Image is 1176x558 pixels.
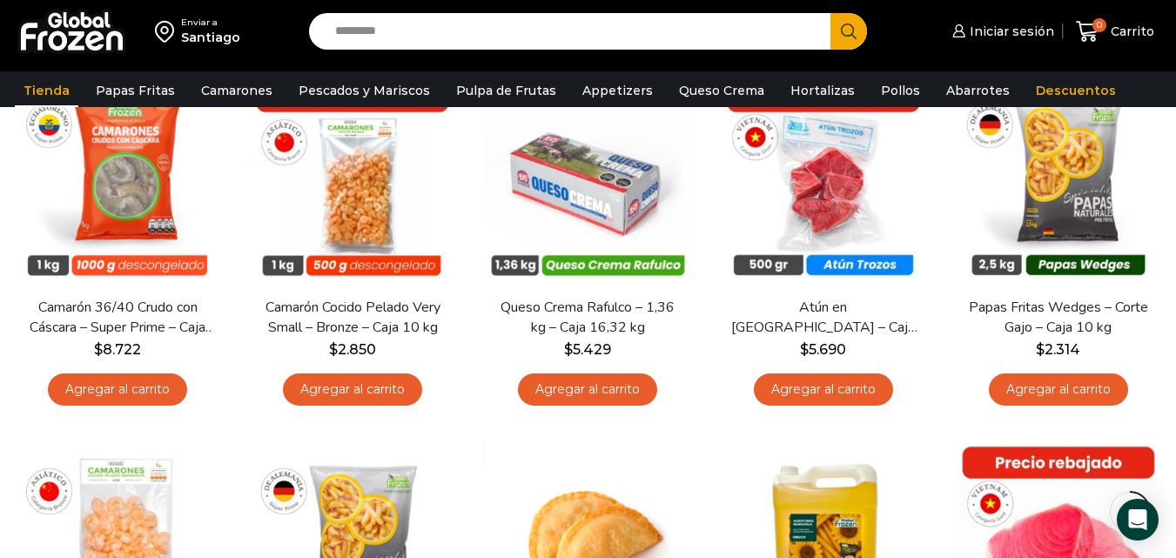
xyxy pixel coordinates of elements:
a: Camarón Cocido Pelado Very Small – Bronze – Caja 10 kg [259,298,447,338]
span: $ [329,341,338,358]
bdi: 2.850 [329,341,376,358]
span: Vista Rápida [736,241,911,272]
a: Pescados y Mariscos [290,74,439,107]
a: Tienda [15,74,78,107]
bdi: 5.690 [800,341,846,358]
bdi: 2.314 [1036,341,1080,358]
a: Iniciar sesión [948,14,1054,49]
bdi: 8.722 [94,341,141,358]
span: Vista Rápida [971,241,1146,272]
span: Carrito [1106,23,1154,40]
span: $ [94,341,103,358]
a: Agregar al carrito: “Camarón Cocido Pelado Very Small - Bronze - Caja 10 kg” [283,373,422,406]
div: Enviar a [181,17,240,29]
a: Queso Crema Rafulco – 1,36 kg – Caja 16,32 kg [494,298,682,338]
a: Papas Fritas Wedges – Corte Gajo – Caja 10 kg [964,298,1152,338]
button: Search button [830,13,867,50]
a: Queso Crema [670,74,773,107]
a: Papas Fritas [87,74,184,107]
a: Agregar al carrito: “Papas Fritas Wedges – Corte Gajo - Caja 10 kg” [989,373,1128,406]
a: Descuentos [1027,74,1125,107]
span: 0 [1092,18,1106,32]
a: Atún en [GEOGRAPHIC_DATA] – Caja 10 kg [729,298,917,338]
a: Agregar al carrito: “Camarón 36/40 Crudo con Cáscara - Super Prime - Caja 10 kg” [48,373,187,406]
span: Iniciar sesión [965,23,1054,40]
span: Vista Rápida [501,241,675,272]
span: $ [1036,341,1045,358]
a: Hortalizas [782,74,864,107]
a: Agregar al carrito: “Atún en Trozos - Caja 10 kg” [754,373,893,406]
a: 0 Carrito [1072,11,1159,52]
a: Appetizers [574,74,662,107]
img: address-field-icon.svg [155,17,181,46]
a: Camarón 36/40 Crudo con Cáscara – Super Prime – Caja 10 kg [24,298,212,338]
a: Pollos [872,74,929,107]
div: Open Intercom Messenger [1117,499,1159,541]
a: Agregar al carrito: “Queso Crema Rafulco - 1,36 kg - Caja 16,32 kg” [518,373,657,406]
span: $ [564,341,573,358]
div: Santiago [181,29,240,46]
a: Pulpa de Frutas [447,74,565,107]
bdi: 5.429 [564,341,611,358]
a: Camarones [192,74,281,107]
span: Vista Rápida [265,241,440,272]
span: $ [800,341,809,358]
a: Abarrotes [937,74,1018,107]
span: Vista Rápida [30,241,205,272]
